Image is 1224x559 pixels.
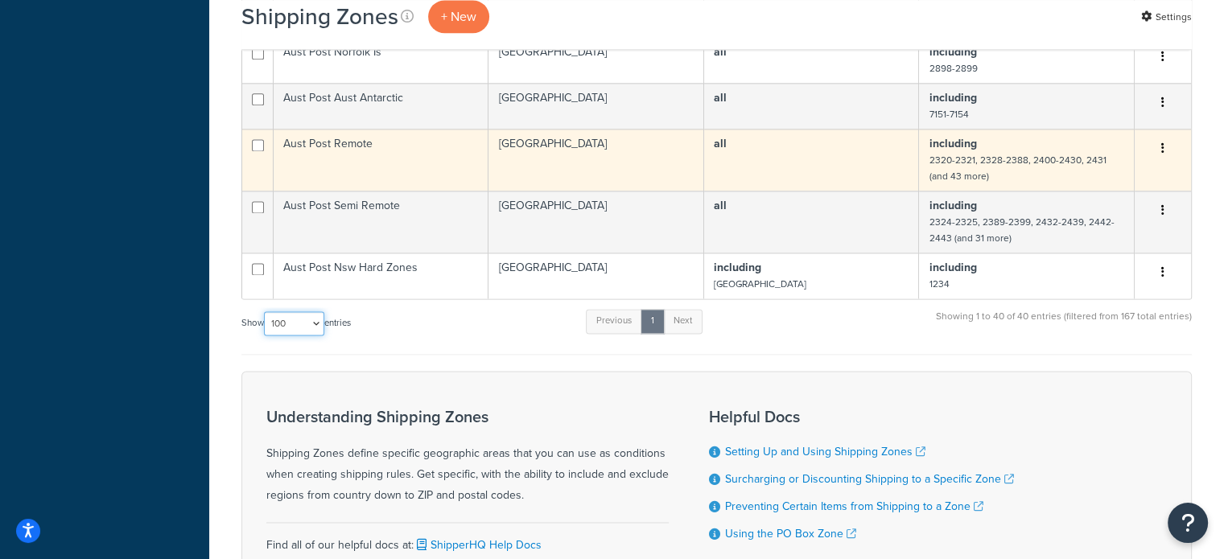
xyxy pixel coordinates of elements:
a: Setting Up and Using Shipping Zones [725,443,925,460]
a: Settings [1141,6,1192,28]
small: 2324-2325, 2389-2399, 2432-2439, 2442-2443 (and 31 more) [929,215,1114,245]
td: Aust Post Aust Antarctic [274,83,488,129]
td: Aust Post Semi Remote [274,191,488,253]
div: Shipping Zones define specific geographic areas that you can use as conditions when creating ship... [266,408,669,506]
td: [GEOGRAPHIC_DATA] [488,191,704,253]
small: 1234 [929,277,949,291]
div: Find all of our helpful docs at: [266,522,669,556]
span: + New [441,7,476,26]
b: all [714,43,727,60]
small: [GEOGRAPHIC_DATA] [714,277,806,291]
td: [GEOGRAPHIC_DATA] [488,253,704,298]
h1: Shipping Zones [241,1,398,32]
a: Next [663,309,703,333]
td: [GEOGRAPHIC_DATA] [488,129,704,191]
label: Show entries [241,311,351,335]
a: Surcharging or Discounting Shipping to a Specific Zone [725,471,1014,487]
td: Aust Post Norfolk Is [274,37,488,83]
b: all [714,197,727,214]
b: including [929,43,976,60]
small: 2320-2321, 2328-2388, 2400-2430, 2431 (and 43 more) [929,153,1106,183]
td: [GEOGRAPHIC_DATA] [488,37,704,83]
h3: Helpful Docs [709,408,1014,425]
b: including [929,89,976,106]
small: 2898-2899 [929,61,977,76]
td: Aust Post Remote [274,129,488,191]
b: all [714,89,727,106]
button: Open Resource Center [1168,503,1208,543]
small: 7151-7154 [929,107,968,121]
b: including [929,259,976,276]
a: Previous [586,309,642,333]
td: [GEOGRAPHIC_DATA] [488,83,704,129]
div: Showing 1 to 40 of 40 entries (filtered from 167 total entries) [936,307,1192,342]
td: Aust Post Nsw Hard Zones [274,253,488,298]
b: including [929,197,976,214]
b: all [714,135,727,152]
h3: Understanding Shipping Zones [266,408,669,425]
a: 1 [641,309,665,333]
a: Preventing Certain Items from Shipping to a Zone [725,498,983,515]
b: including [714,259,761,276]
select: Showentries [264,311,324,335]
a: Using the PO Box Zone [725,525,856,542]
b: including [929,135,976,152]
a: ShipperHQ Help Docs [414,536,542,553]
